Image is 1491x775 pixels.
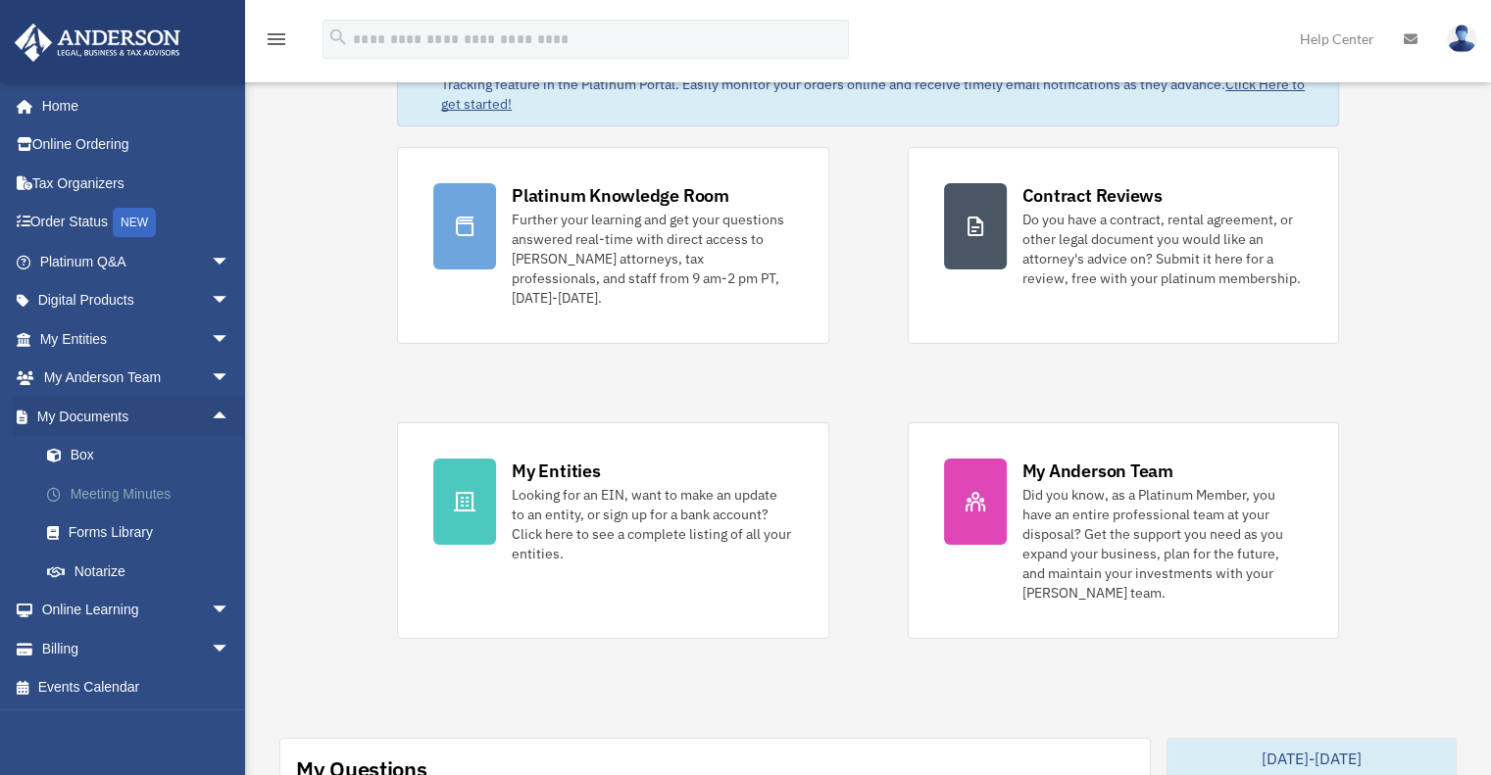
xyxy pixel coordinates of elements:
span: arrow_drop_down [211,591,250,631]
a: My Documentsarrow_drop_up [14,397,260,436]
span: arrow_drop_down [211,319,250,360]
div: My Anderson Team [1022,459,1173,483]
a: Online Ordering [14,125,260,165]
img: Anderson Advisors Platinum Portal [9,24,186,62]
a: Click Here to get started! [441,75,1305,113]
div: Do you have a contract, rental agreement, or other legal document you would like an attorney's ad... [1022,210,1303,288]
div: Did you know, as a Platinum Member, you have an entire professional team at your disposal? Get th... [1022,485,1303,603]
a: Platinum Knowledge Room Further your learning and get your questions answered real-time with dire... [397,147,828,344]
span: arrow_drop_up [211,397,250,437]
i: search [327,26,349,48]
div: NEW [113,208,156,237]
div: Based on your feedback, we're thrilled to announce the launch of our new Order Status Tracking fe... [441,55,1322,114]
a: Online Learningarrow_drop_down [14,591,260,630]
span: arrow_drop_down [211,242,250,282]
a: Notarize [27,552,260,591]
a: Meeting Minutes [27,474,260,513]
div: Contract Reviews [1022,183,1163,208]
a: Box [27,436,260,475]
span: arrow_drop_down [211,629,250,669]
a: Platinum Q&Aarrow_drop_down [14,242,260,281]
a: Tax Organizers [14,164,260,203]
a: Digital Productsarrow_drop_down [14,281,260,320]
a: My Entities Looking for an EIN, want to make an update to an entity, or sign up for a bank accoun... [397,422,828,639]
div: My Entities [512,459,600,483]
span: arrow_drop_down [211,359,250,399]
a: Contract Reviews Do you have a contract, rental agreement, or other legal document you would like... [908,147,1339,344]
a: Forms Library [27,513,260,553]
a: Home [14,86,250,125]
a: Order StatusNEW [14,203,260,243]
a: My Anderson Team Did you know, as a Platinum Member, you have an entire professional team at your... [908,422,1339,639]
a: menu [265,34,288,51]
div: Looking for an EIN, want to make an update to an entity, or sign up for a bank account? Click her... [512,485,792,563]
a: Events Calendar [14,668,260,707]
div: Further your learning and get your questions answered real-time with direct access to [PERSON_NAM... [512,210,792,308]
a: My Entitiesarrow_drop_down [14,319,260,359]
span: arrow_drop_down [211,281,250,321]
img: User Pic [1447,24,1476,53]
a: My Anderson Teamarrow_drop_down [14,359,260,398]
i: menu [265,27,288,51]
div: Platinum Knowledge Room [512,183,729,208]
a: Billingarrow_drop_down [14,629,260,668]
